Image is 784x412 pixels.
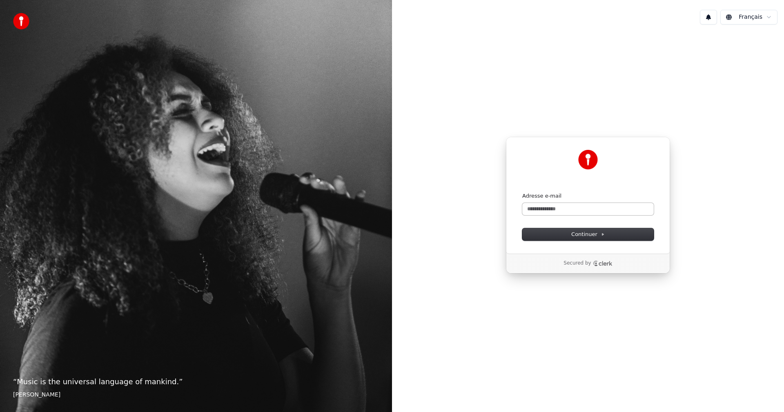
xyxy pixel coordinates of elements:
p: Secured by [563,260,591,267]
button: Continuer [522,228,654,241]
footer: [PERSON_NAME] [13,391,379,399]
p: “ Music is the universal language of mankind. ” [13,376,379,388]
a: Clerk logo [593,261,612,266]
img: Youka [578,150,598,169]
span: Continuer [571,231,605,238]
label: Adresse e-mail [522,192,561,200]
img: youka [13,13,29,29]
